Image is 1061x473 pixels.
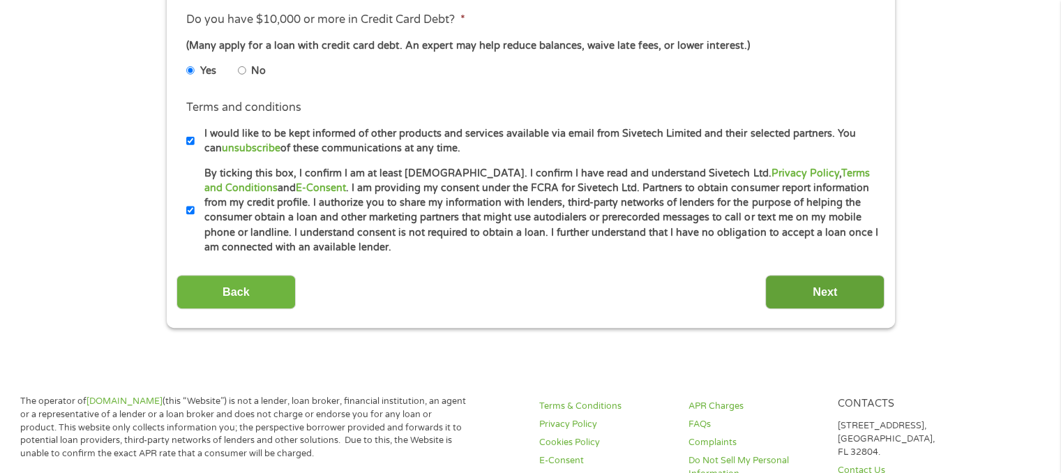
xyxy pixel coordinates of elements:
input: Next [765,275,885,309]
label: By ticking this box, I confirm I am at least [DEMOGRAPHIC_DATA]. I confirm I have read and unders... [195,166,879,255]
a: Terms and Conditions [204,167,869,194]
a: Cookies Policy [539,436,672,449]
div: (Many apply for a loan with credit card debt. An expert may help reduce balances, waive late fees... [186,38,874,54]
a: FAQs [688,418,821,431]
p: [STREET_ADDRESS], [GEOGRAPHIC_DATA], FL 32804. [837,419,970,459]
h4: Contacts [837,398,970,411]
a: APR Charges [688,400,821,413]
p: The operator of (this “Website”) is not a lender, loan broker, financial institution, an agent or... [20,395,468,460]
a: Complaints [688,436,821,449]
a: Privacy Policy [771,167,838,179]
a: E-Consent [296,182,346,194]
a: unsubscribe [222,142,280,154]
a: Terms & Conditions [539,400,672,413]
a: E-Consent [539,454,672,467]
label: Yes [200,63,216,79]
a: Privacy Policy [539,418,672,431]
label: No [251,63,266,79]
label: Do you have $10,000 or more in Credit Card Debt? [186,13,465,27]
input: Back [176,275,296,309]
label: I would like to be kept informed of other products and services available via email from Sivetech... [195,126,879,156]
label: Terms and conditions [186,100,301,115]
a: [DOMAIN_NAME] [86,396,163,407]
